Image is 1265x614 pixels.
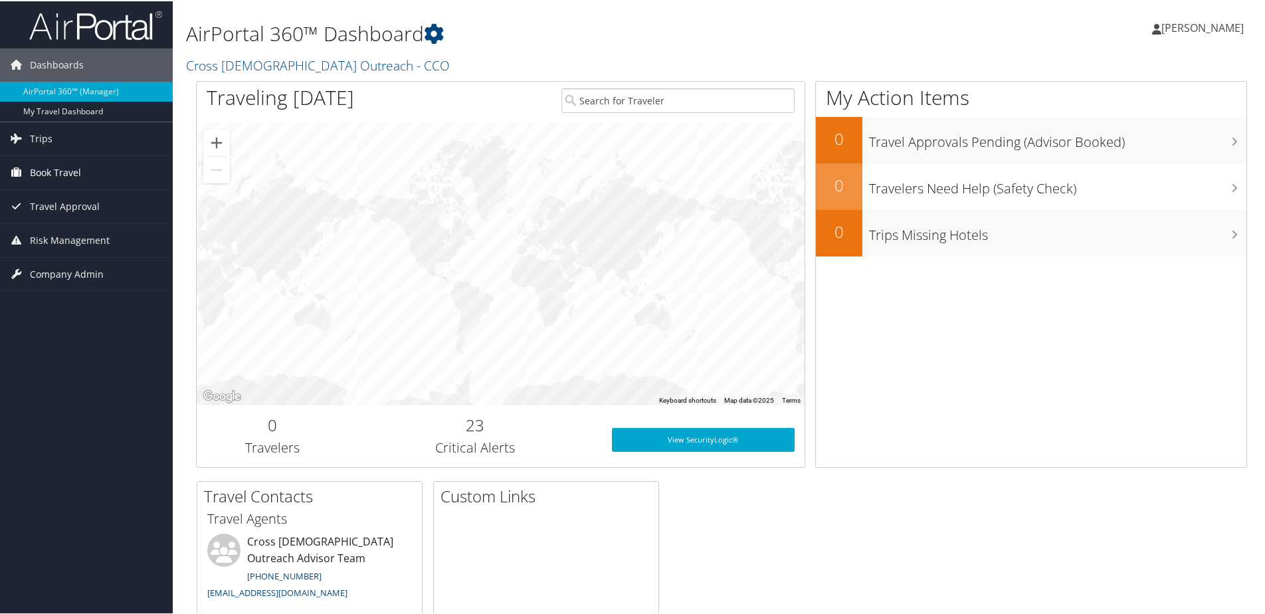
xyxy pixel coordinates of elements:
[203,128,230,155] button: Zoom in
[816,219,862,242] h2: 0
[561,87,795,112] input: Search for Traveler
[30,223,110,256] span: Risk Management
[200,387,244,404] a: Open this area in Google Maps (opens a new window)
[30,256,104,290] span: Company Admin
[207,437,339,456] h3: Travelers
[440,484,658,506] h2: Custom Links
[1152,7,1257,47] a: [PERSON_NAME]
[200,387,244,404] img: Google
[204,484,422,506] h2: Travel Contacts
[782,395,801,403] a: Terms (opens in new tab)
[816,82,1246,110] h1: My Action Items
[30,47,84,80] span: Dashboards
[207,82,354,110] h1: Traveling [DATE]
[869,218,1246,243] h3: Trips Missing Hotels
[30,189,100,222] span: Travel Approval
[724,395,774,403] span: Map data ©2025
[612,427,795,451] a: View SecurityLogic®
[1161,19,1244,34] span: [PERSON_NAME]
[659,395,716,404] button: Keyboard shortcuts
[816,173,862,195] h2: 0
[201,532,419,603] li: Cross [DEMOGRAPHIC_DATA] Outreach Advisor Team
[186,55,453,73] a: Cross [DEMOGRAPHIC_DATA] Outreach - CCO
[816,162,1246,209] a: 0Travelers Need Help (Safety Check)
[207,413,339,435] h2: 0
[359,413,592,435] h2: 23
[186,19,900,47] h1: AirPortal 360™ Dashboard
[207,585,347,597] a: [EMAIL_ADDRESS][DOMAIN_NAME]
[816,126,862,149] h2: 0
[29,9,162,40] img: airportal-logo.png
[30,155,81,188] span: Book Travel
[247,569,322,581] a: [PHONE_NUMBER]
[816,116,1246,162] a: 0Travel Approvals Pending (Advisor Booked)
[816,209,1246,255] a: 0Trips Missing Hotels
[869,125,1246,150] h3: Travel Approvals Pending (Advisor Booked)
[30,121,52,154] span: Trips
[359,437,592,456] h3: Critical Alerts
[869,171,1246,197] h3: Travelers Need Help (Safety Check)
[207,508,412,527] h3: Travel Agents
[203,155,230,182] button: Zoom out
